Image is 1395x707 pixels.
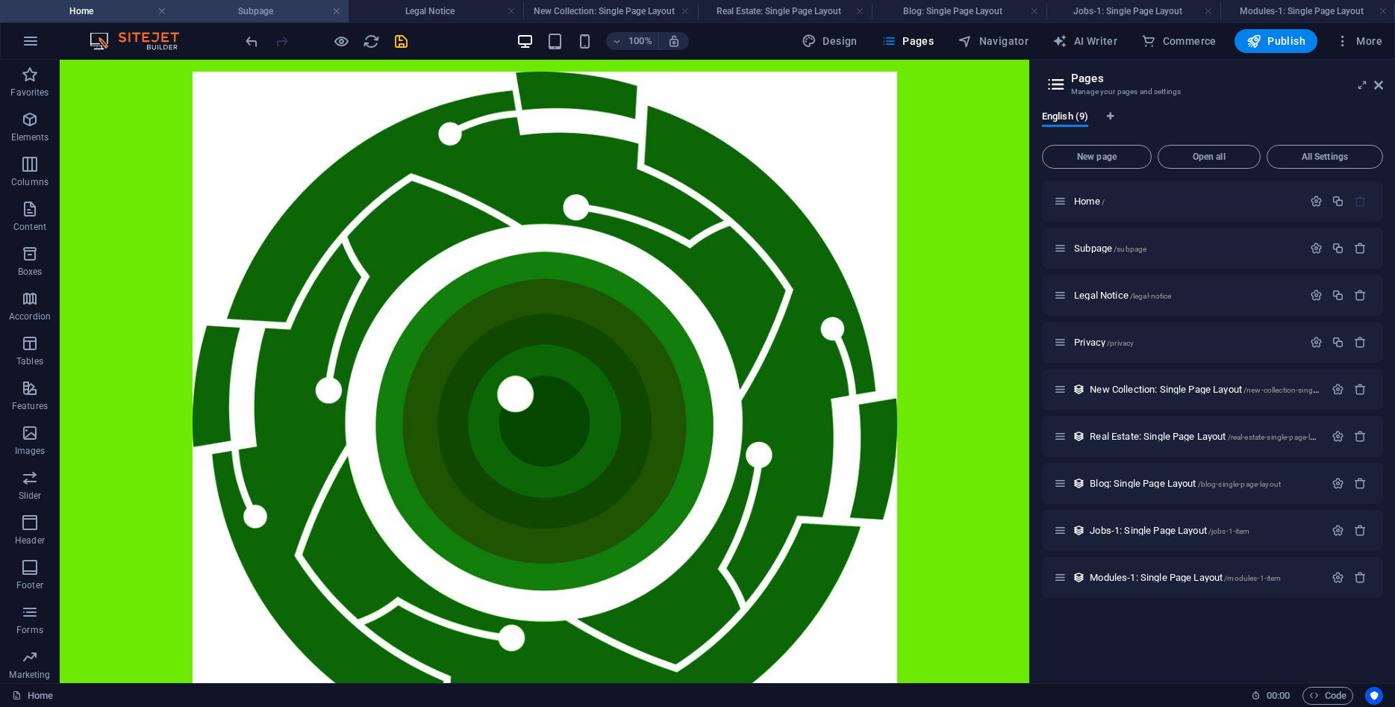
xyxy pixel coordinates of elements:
[1267,145,1383,169] button: All Settings
[628,32,652,50] h6: 100%
[1073,571,1085,584] div: This layout is used as a template for all items (e.g. a blog post) of this collection. The conten...
[392,32,410,50] button: save
[1046,29,1123,53] button: AI Writer
[1090,572,1281,583] span: Click to open page
[1135,29,1223,53] button: Commerce
[1335,34,1382,49] span: More
[16,355,43,367] p: Tables
[1332,430,1344,443] div: Settings
[1267,687,1290,705] span: 00 00
[1070,337,1302,347] div: Privacy/privacy
[10,87,49,99] p: Favorites
[1354,430,1367,443] div: Remove
[872,3,1046,19] h4: Blog: Single Page Layout
[1102,198,1105,206] span: /
[11,176,49,188] p: Columns
[16,624,43,636] p: Forms
[362,32,380,50] button: reload
[1332,195,1344,208] div: Duplicate
[1090,478,1281,489] span: Click to open page
[1090,384,1360,395] span: Click to open page
[958,34,1029,49] span: Navigator
[667,34,681,48] i: On resize automatically adjust zoom level to fit chosen device.
[1046,3,1221,19] h4: Jobs-1: Single Page Layout
[1332,336,1344,349] div: Duplicate
[1332,524,1344,537] div: Settings
[523,3,698,19] h4: New Collection: Single Page Layout
[1354,571,1367,584] div: Remove
[1310,195,1323,208] div: Settings
[881,34,934,49] span: Pages
[1365,687,1383,705] button: Usercentrics
[1070,290,1302,300] div: Legal Notice/legal-notice
[1074,243,1146,254] span: Click to open page
[12,400,48,412] p: Features
[1273,152,1376,161] span: All Settings
[1354,242,1367,255] div: Remove
[1235,29,1317,53] button: Publish
[802,34,858,49] span: Design
[1049,152,1145,161] span: New page
[1309,687,1346,705] span: Code
[1310,336,1323,349] div: Settings
[1332,571,1344,584] div: Settings
[16,579,43,591] p: Footer
[1085,384,1324,394] div: New Collection: Single Page Layout/new-collection-single-page-layout
[1158,145,1261,169] button: Open all
[1074,290,1171,301] span: Click to open page
[393,33,410,50] i: Save (Ctrl+S)
[1354,195,1367,208] div: The startpage cannot be deleted
[1071,72,1383,85] h2: Pages
[1107,339,1134,347] span: /privacy
[1277,690,1279,701] span: :
[1310,242,1323,255] div: Settings
[1310,289,1323,302] div: Settings
[1354,336,1367,349] div: Remove
[243,33,260,50] i: Undo: Insert preset assets (Ctrl+Z)
[175,3,349,19] h4: Subpage
[1073,524,1085,537] div: This layout is used as a template for all items (e.g. a blog post) of this collection. The conten...
[1332,477,1344,490] div: Settings
[11,131,49,143] p: Elements
[1354,524,1367,537] div: Remove
[1074,337,1134,348] span: Click to open page
[1042,145,1152,169] button: New page
[1073,383,1085,396] div: This layout is used as a template for all items (e.g. a blog post) of this collection. The conten...
[1052,34,1117,49] span: AI Writer
[86,32,198,50] img: Editor Logo
[1070,196,1302,206] div: Home/
[1243,386,1361,394] span: /new-collection-single-page-layout
[1228,433,1329,441] span: /real-estate-single-page-layout
[1090,525,1249,536] span: Click to open page
[1114,245,1146,253] span: /subpage
[1073,477,1085,490] div: This layout is used as a template for all items (e.g. a blog post) of this collection. The conten...
[1354,383,1367,396] div: Remove
[1070,243,1302,253] div: Subpage/subpage
[1208,527,1250,535] span: /jobs-1-item
[243,32,260,50] button: undo
[1141,34,1217,49] span: Commerce
[1302,687,1353,705] button: Code
[1071,85,1353,99] h3: Manage your pages and settings
[1198,480,1281,488] span: /blog-single-page-layout
[1332,289,1344,302] div: Duplicate
[796,29,864,53] div: Design (Ctrl+Alt+Y)
[698,3,873,19] h4: Real Estate: Single Page Layout
[9,669,50,681] p: Marketing
[952,29,1034,53] button: Navigator
[12,687,53,705] a: Click to cancel selection. Double-click to open Pages
[1074,196,1105,207] span: Click to open page
[1085,526,1324,535] div: Jobs-1: Single Page Layout/jobs-1-item
[1164,152,1254,161] span: Open all
[1329,29,1388,53] button: More
[1246,34,1305,49] span: Publish
[13,221,46,233] p: Content
[1085,432,1324,441] div: Real Estate: Single Page Layout/real-estate-single-page-layout
[1332,242,1344,255] div: Duplicate
[18,266,43,278] p: Boxes
[1332,383,1344,396] div: Settings
[1042,108,1088,128] span: English (9)
[606,32,659,50] button: 100%
[363,33,380,50] i: Reload page
[796,29,864,53] button: Design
